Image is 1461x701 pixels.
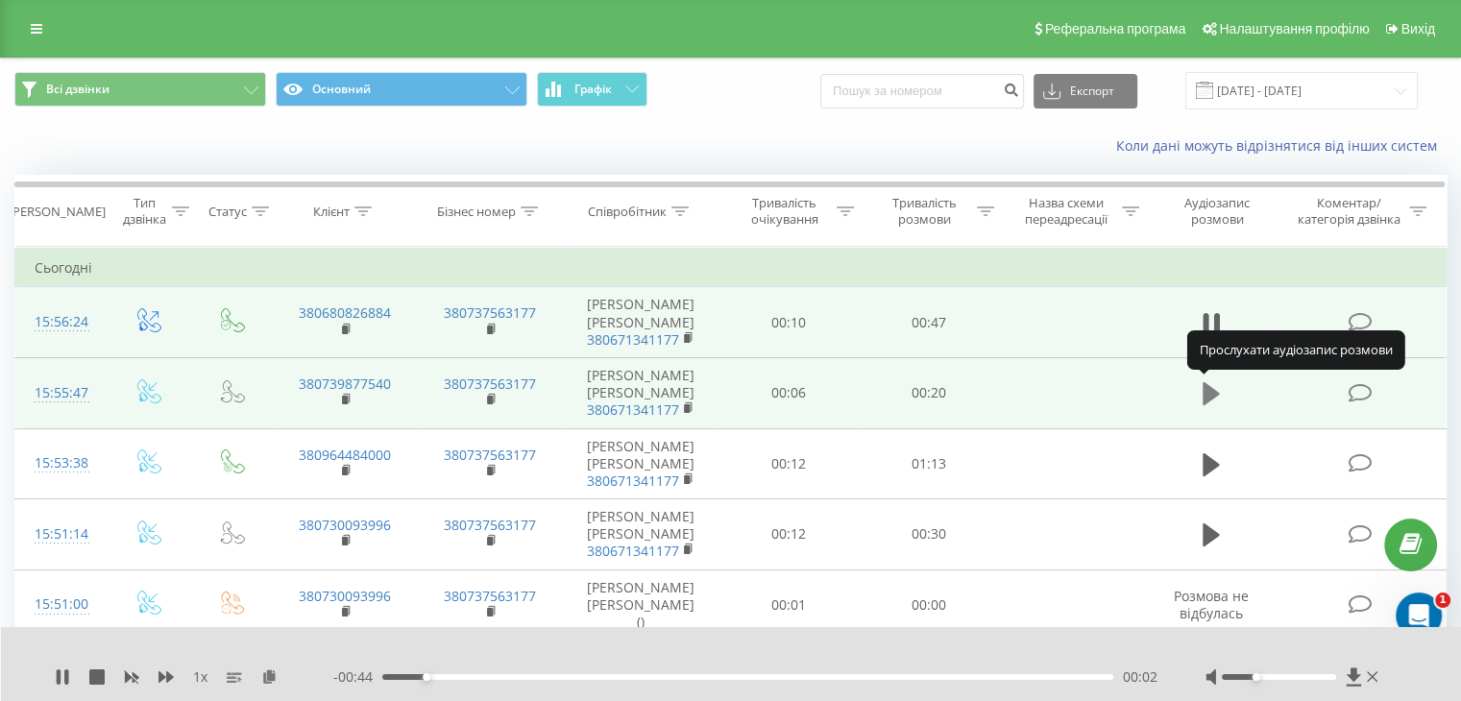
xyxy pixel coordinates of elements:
span: Реферальна програма [1045,21,1186,36]
div: 15:56:24 [35,303,85,341]
div: Тривалість очікування [737,195,833,228]
div: Назва схеми переадресації [1016,195,1117,228]
td: [PERSON_NAME] [PERSON_NAME] [563,357,719,428]
span: Графік [574,83,612,96]
span: Всі дзвінки [46,82,110,97]
td: 00:10 [719,287,859,358]
a: 380730093996 [299,516,391,534]
div: Бізнес номер [437,204,516,220]
div: Коментар/категорія дзвінка [1292,195,1404,228]
a: 380680826884 [299,303,391,322]
a: 380730093996 [299,587,391,605]
td: 00:00 [859,569,998,641]
td: [PERSON_NAME] [PERSON_NAME] () [563,569,719,641]
span: 1 x [193,667,207,687]
div: Accessibility label [1252,673,1259,681]
span: Вихід [1401,21,1435,36]
a: 380737563177 [444,516,536,534]
a: 380737563177 [444,587,536,605]
a: 380671341177 [587,330,679,349]
div: 15:53:38 [35,445,85,482]
div: Accessibility label [423,673,430,681]
div: Тип дзвінка [121,195,166,228]
a: 380671341177 [587,400,679,419]
td: 00:30 [859,499,998,570]
div: 15:51:14 [35,516,85,553]
span: - 00:44 [333,667,382,687]
button: Всі дзвінки [14,72,266,107]
a: 380737563177 [444,446,536,464]
div: Аудіозапис розмови [1161,195,1274,228]
div: 15:51:00 [35,586,85,623]
span: Налаштування профілю [1219,21,1369,36]
td: 00:12 [719,428,859,499]
input: Пошук за номером [820,74,1024,109]
iframe: Intercom live chat [1396,592,1442,639]
a: 380671341177 [587,542,679,560]
span: 1 [1435,592,1450,608]
span: 00:02 [1123,667,1157,687]
td: 00:12 [719,499,859,570]
div: 15:55:47 [35,375,85,412]
td: [PERSON_NAME] [PERSON_NAME] [563,499,719,570]
button: Графік [537,72,647,107]
a: 380737563177 [444,303,536,322]
button: Основний [276,72,527,107]
span: Розмова не відбулась [1174,587,1249,622]
a: 380737563177 [444,375,536,393]
td: 00:20 [859,357,998,428]
div: Статус [208,204,247,220]
div: Співробітник [588,204,667,220]
td: 00:06 [719,357,859,428]
div: [PERSON_NAME] [9,204,106,220]
td: 00:01 [719,569,859,641]
td: Сьогодні [15,249,1447,287]
td: 01:13 [859,428,998,499]
div: Прослухати аудіозапис розмови [1187,330,1405,369]
a: 380739877540 [299,375,391,393]
td: 00:47 [859,287,998,358]
div: Клієнт [313,204,350,220]
a: 380964484000 [299,446,391,464]
a: Коли дані можуть відрізнятися вiд інших систем [1116,136,1447,155]
button: Експорт [1034,74,1137,109]
td: [PERSON_NAME] [PERSON_NAME] [563,287,719,358]
td: [PERSON_NAME] [PERSON_NAME] [563,428,719,499]
a: 380671341177 [587,471,679,490]
div: Тривалість розмови [876,195,972,228]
